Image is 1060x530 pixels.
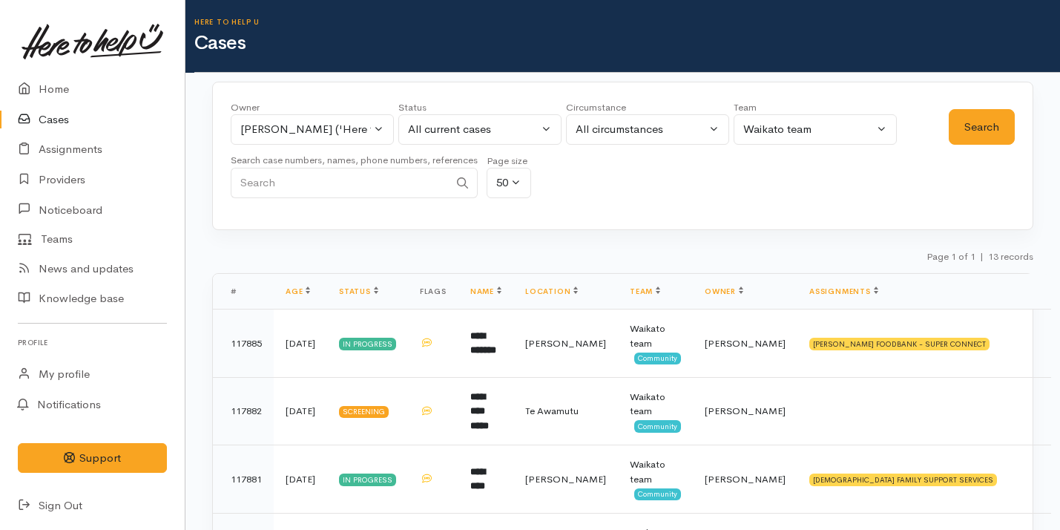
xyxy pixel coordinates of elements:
th: # [213,274,274,310]
div: All circumstances [576,121,706,138]
div: In progress [339,474,396,485]
a: Age [286,287,310,296]
span: Community [634,488,681,500]
td: [DATE] [274,310,327,378]
h6: Here to help u [194,18,1060,26]
td: [DATE] [274,377,327,445]
div: 50 [496,174,508,192]
div: Page size [487,154,531,169]
td: [DATE] [274,445,327,514]
div: Waikato team [630,457,681,486]
button: Support [18,443,167,474]
a: Name [470,287,501,296]
span: Te Awamutu [525,405,579,417]
div: Waikato team [743,121,874,138]
div: In progress [339,338,396,350]
button: All current cases [398,114,562,145]
small: Search case numbers, names, phone numbers, references [231,154,478,166]
div: All current cases [408,121,539,138]
button: Katarina Daly ('Here to help u') [231,114,394,145]
div: [DEMOGRAPHIC_DATA] FAMILY SUPPORT SERVICES [809,474,997,485]
a: Status [339,287,378,296]
a: Team [630,287,660,296]
div: Status [398,100,562,115]
div: [PERSON_NAME] FOODBANK - SUPER CONNECT [809,338,990,350]
div: Waikato team [630,390,681,419]
div: Owner [231,100,394,115]
td: 117885 [213,310,274,378]
th: Flags [408,274,458,310]
h6: Profile [18,333,167,353]
span: [PERSON_NAME] [705,337,786,350]
td: 117882 [213,377,274,445]
div: Team [734,100,897,115]
small: Page 1 of 1 13 records [926,250,1033,263]
div: Waikato team [630,321,681,350]
span: [PERSON_NAME] [705,473,786,485]
span: [PERSON_NAME] [525,337,606,350]
span: Community [634,353,681,364]
span: [PERSON_NAME] [525,473,606,485]
span: [PERSON_NAME] [705,405,786,417]
span: | [980,250,984,263]
button: Waikato team [734,114,897,145]
div: Screening [339,406,389,418]
a: Assignments [809,287,878,296]
button: Search [949,109,1015,145]
td: 117881 [213,445,274,514]
div: Circumstance [566,100,729,115]
input: Search [231,168,449,198]
button: All circumstances [566,114,729,145]
a: Owner [705,287,743,296]
div: [PERSON_NAME] ('Here to help u') [240,121,371,138]
span: Community [634,420,681,432]
button: 50 [487,168,531,198]
h1: Cases [194,33,1060,54]
a: Location [525,287,578,296]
